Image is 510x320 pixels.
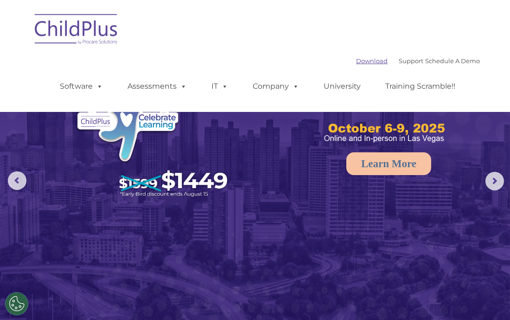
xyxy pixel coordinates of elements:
a: Learn More [346,152,431,175]
a: Assessments [118,77,196,96]
a: IT [202,77,237,96]
a: Company [243,77,308,96]
iframe: Chat Widget [464,275,510,320]
img: ChildPlus by Procare Solutions [30,7,123,54]
a: Training Scramble!! [376,77,465,96]
a: University [314,77,370,96]
font: | [356,57,480,65]
a: Support [399,57,423,65]
a: Schedule A Demo [425,57,480,65]
a: Software [51,77,112,96]
a: Download [356,57,388,65]
button: Cookies Settings [5,292,28,315]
